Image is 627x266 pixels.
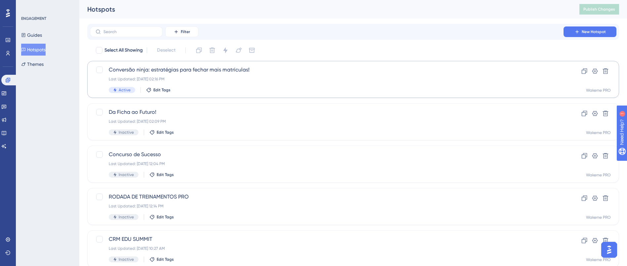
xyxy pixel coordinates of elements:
button: Themes [21,58,44,70]
span: Filter [181,29,190,34]
span: Inactive [119,172,134,177]
button: Edit Tags [149,130,174,135]
span: Inactive [119,257,134,262]
span: Conversão ninja: estratégias para fechar mais matrículas! [109,66,545,74]
div: Last Updated: [DATE] 12:14 PM [109,203,545,209]
button: Edit Tags [149,214,174,220]
button: Hotspots [21,44,46,56]
span: Need Help? [16,2,41,10]
span: Edit Tags [157,214,174,220]
div: Last Updated: [DATE] 02:09 PM [109,119,545,124]
div: 1 [46,3,48,9]
div: Last Updated: [DATE] 12:04 PM [109,161,545,166]
span: Inactive [119,214,134,220]
iframe: UserGuiding AI Assistant Launcher [599,240,619,260]
div: Hotspots [87,5,563,14]
span: Edit Tags [157,130,174,135]
span: Publish Changes [583,7,615,12]
button: Guides [21,29,42,41]
div: Wakeme PRO [586,215,611,220]
button: Edit Tags [149,257,174,262]
span: Select All Showing [104,46,143,54]
span: Active [119,87,131,93]
div: Wakeme PRO [586,88,611,93]
div: Last Updated: [DATE] 10:27 AM [109,246,545,251]
span: New Hotspot [582,29,606,34]
span: Edit Tags [157,257,174,262]
span: Deselect [157,46,176,54]
span: RODADA DE TREINAMENTOS PRO [109,193,545,201]
div: Last Updated: [DATE] 02:16 PM [109,76,545,82]
span: CRM EDU SUMMIT [109,235,545,243]
div: Wakeme PRO [586,257,611,262]
button: Deselect [151,44,181,56]
span: Edit Tags [157,172,174,177]
button: Filter [165,26,198,37]
span: Inactive [119,130,134,135]
button: New Hotspot [564,26,616,37]
button: Edit Tags [149,172,174,177]
button: Publish Changes [579,4,619,15]
span: Da Ficha ao Futuro! [109,108,545,116]
span: Edit Tags [153,87,171,93]
div: Wakeme PRO [586,130,611,135]
span: Concurso de Sucesso [109,151,545,158]
input: Search [103,29,157,34]
button: Edit Tags [146,87,171,93]
div: Wakeme PRO [586,172,611,178]
div: ENGAGEMENT [21,16,46,21]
